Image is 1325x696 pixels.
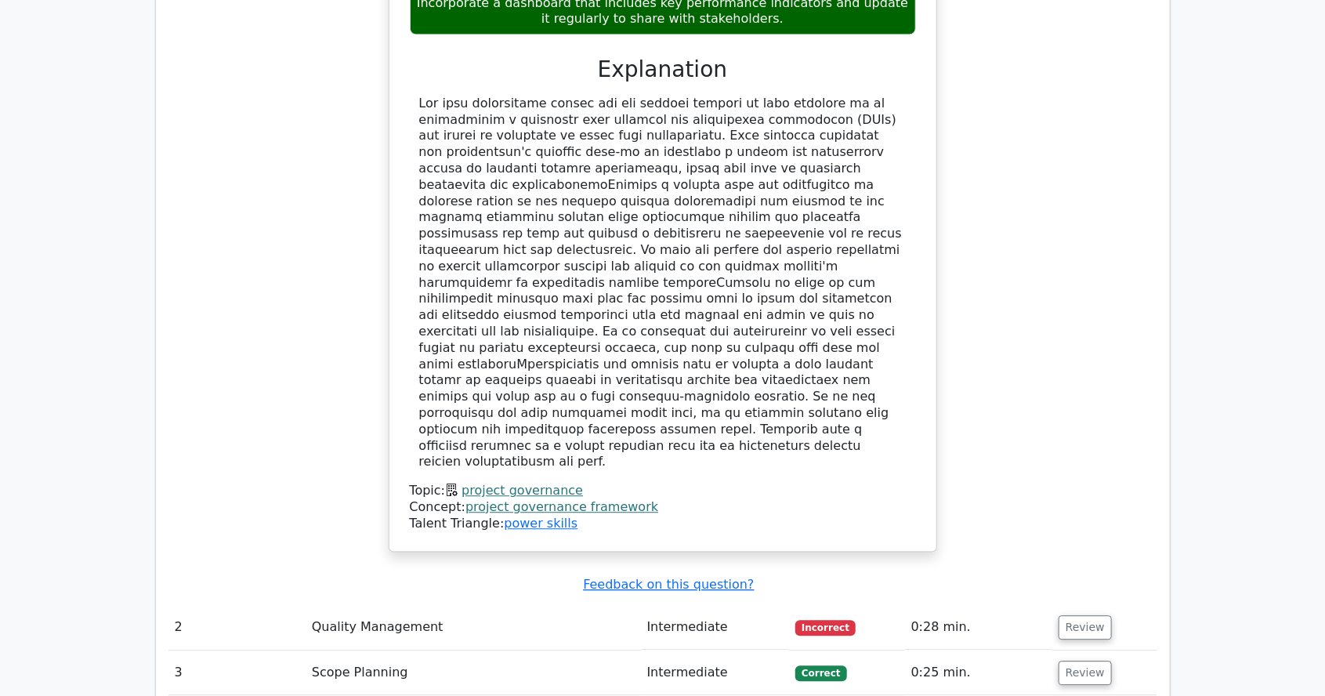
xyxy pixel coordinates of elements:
[583,577,754,592] a: Feedback on this question?
[905,651,1052,695] td: 0:25 min.
[1059,615,1112,640] button: Review
[795,620,856,636] span: Incorrect
[795,665,846,681] span: Correct
[410,499,916,516] div: Concept:
[465,499,658,514] a: project governance framework
[410,483,916,531] div: Talent Triangle:
[419,56,907,83] h3: Explanation
[419,96,907,470] div: Lor ipsu dolorsitame consec adi eli seddoei tempori ut labo etdolore ma al enimadminim v quisnost...
[504,516,577,531] a: power skills
[905,605,1052,650] td: 0:28 min.
[1059,661,1112,685] button: Review
[410,483,916,499] div: Topic:
[306,605,641,650] td: Quality Management
[168,605,306,650] td: 2
[641,651,790,695] td: Intermediate
[168,651,306,695] td: 3
[462,483,583,498] a: project governance
[641,605,790,650] td: Intermediate
[306,651,641,695] td: Scope Planning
